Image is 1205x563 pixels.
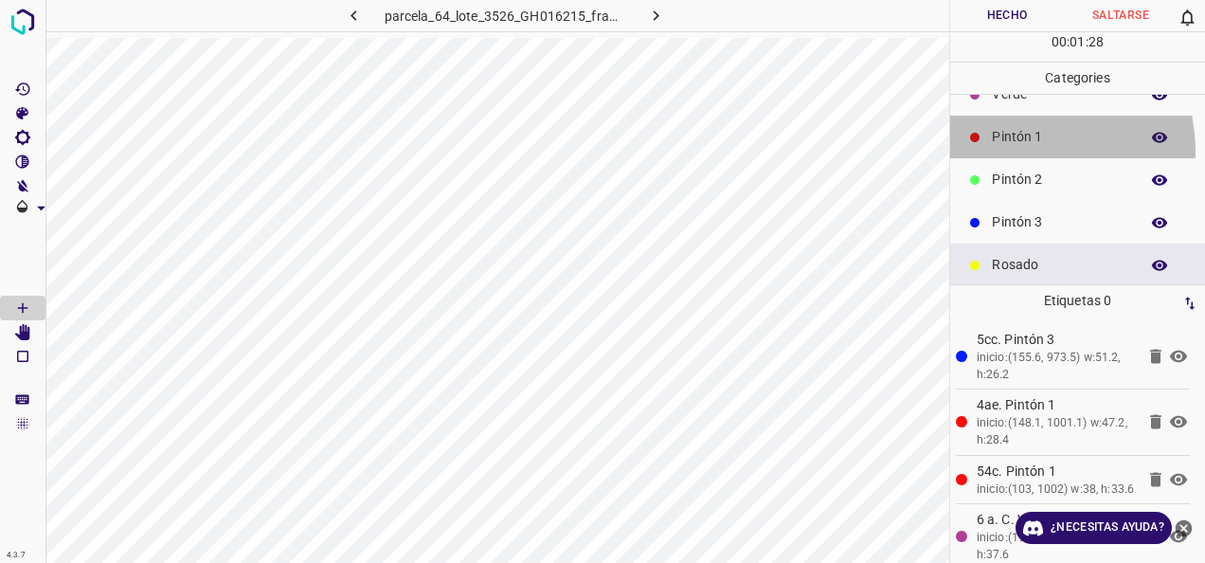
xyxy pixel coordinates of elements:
div: : : [1052,32,1104,62]
div: Rosado [950,244,1205,286]
p: Pintón 1 [992,127,1129,147]
div: Pintón 1 [950,116,1205,158]
p: 5cc. Pintón 3 [977,330,1135,350]
font: inicio:(191.4, 986.2) w:39.8, h:37.6 [977,531,1121,561]
div: 4.3.7 [2,548,30,563]
p: 4ae. Pintón 1 [977,395,1135,415]
font: 28 [1088,34,1104,49]
a: ¿Necesitas ayuda? [1016,512,1172,544]
p: Verde [992,84,1129,104]
p: 54c. Pintón 1 [977,462,1135,481]
p: 6 a. C. Verde [977,510,1135,530]
p: Pintón 2 [992,170,1129,190]
font: ¿Necesitas ayuda? [1051,518,1164,537]
p: Categories [950,63,1205,94]
p: Rosado [992,255,1129,275]
div: Pintón 3 [950,201,1205,244]
h6: parcela_64_lote_3526_GH016215_frame_00109_105438.jpg [385,5,626,31]
p: Pintón 3 [992,212,1129,232]
div: Pintón 2 [950,158,1205,201]
img: logotipo [6,5,40,39]
div: Verde [950,73,1205,116]
font: 01 [1070,34,1085,49]
font: inicio:(155.6, 973.5) w:51.2, h:26.2 [977,351,1121,381]
font: 00 [1052,34,1067,49]
font: inicio:(148.1, 1001.1) w:47.2, h:28.4 [977,416,1127,446]
button: Cerrar Ayuda [1172,512,1196,544]
font: Etiquetas 0 [1044,293,1111,308]
font: inicio:(103, 1002) w:38, h:33.6 [977,482,1134,496]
